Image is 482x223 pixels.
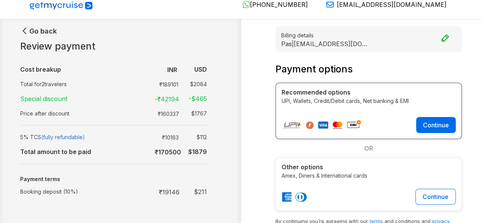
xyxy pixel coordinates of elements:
td: : [146,106,150,120]
strong: -₹ 42194 [154,95,179,103]
img: Email [326,1,334,8]
td: $ 112 [182,132,207,143]
h3: Payment options [275,64,462,75]
span: (fully refundable) [41,134,85,140]
td: ₹ 10163 [154,132,182,143]
td: $ 2084 [181,79,207,90]
strong: -$ 465 [189,95,207,103]
span: [PHONE_NUMBER] [250,1,308,8]
td: ₹ 189101 [154,79,182,90]
b: Total amount to be paid [20,148,91,156]
a: [PHONE_NUMBER] [236,1,308,8]
td: Total for 2 travelers [20,77,146,91]
td: : [146,62,150,77]
p: Amex, Diners & International cards [282,172,456,180]
td: 5% TCS [20,130,146,144]
td: : [146,184,150,199]
h5: Payment terms [20,176,207,183]
p: UPI, Wallets, Credit/Debit cards, Net banking & EMI [282,97,456,105]
b: Cost breakup [20,66,61,73]
strong: ₹ 19146 [159,188,179,196]
small: Billing details [281,31,456,39]
button: Continue [415,189,456,205]
b: ₹ 170500 [155,148,181,156]
td: Booking deposit (10%) [20,184,146,199]
a: [EMAIL_ADDRESS][DOMAIN_NAME] [320,1,447,8]
td: : [146,77,150,91]
td: : [146,91,150,106]
td: Price after discount [20,106,146,120]
td: ₹ 160337 [154,108,183,119]
div: OR [275,139,462,157]
img: WhatsApp [242,1,250,8]
b: USD [194,66,207,73]
strong: Special discount [20,95,67,103]
h4: Other options [282,164,456,171]
b: INR [167,66,177,74]
td: : [146,144,150,159]
h4: Recommended options [282,89,456,96]
b: $ 1879 [188,148,207,156]
td: : [146,130,150,144]
button: Go back [20,26,57,35]
p: Pas | [EMAIL_ADDRESS][DOMAIN_NAME] [281,40,369,47]
h1: Review payment [20,41,207,52]
td: $ 1767 [182,108,207,119]
strong: $ 211 [194,188,207,196]
span: [EMAIL_ADDRESS][DOMAIN_NAME] [337,1,447,8]
button: Continue [416,117,456,133]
